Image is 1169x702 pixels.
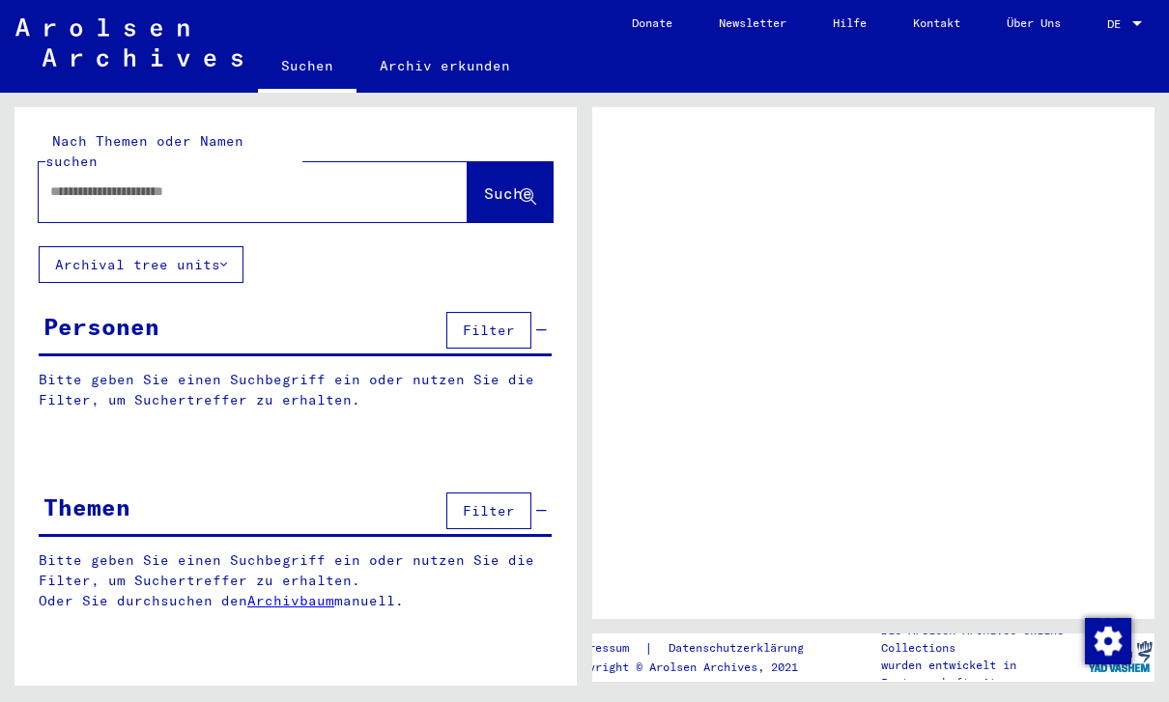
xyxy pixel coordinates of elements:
[568,659,827,676] p: Copyright © Arolsen Archives, 2021
[45,132,243,170] mat-label: Nach Themen oder Namen suchen
[15,18,242,67] img: Arolsen_neg.svg
[468,162,553,222] button: Suche
[39,550,553,611] p: Bitte geben Sie einen Suchbegriff ein oder nutzen Sie die Filter, um Suchertreffer zu erhalten. O...
[43,490,130,524] div: Themen
[484,183,532,203] span: Suche
[653,638,827,659] a: Datenschutzerklärung
[463,502,515,519] span: Filter
[258,42,356,93] a: Suchen
[568,638,644,659] a: Impressum
[446,312,531,349] button: Filter
[1084,617,1130,663] div: Zustimmung ändern
[568,638,827,659] div: |
[881,657,1085,691] p: wurden entwickelt in Partnerschaft mit
[881,622,1085,657] p: Die Arolsen Archives Online-Collections
[1085,618,1131,664] img: Zustimmung ändern
[43,309,159,344] div: Personen
[39,246,243,283] button: Archival tree units
[356,42,533,89] a: Archiv erkunden
[247,592,334,609] a: Archivbaum
[1107,17,1128,31] span: DE
[446,492,531,529] button: Filter
[39,370,552,410] p: Bitte geben Sie einen Suchbegriff ein oder nutzen Sie die Filter, um Suchertreffer zu erhalten.
[463,322,515,339] span: Filter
